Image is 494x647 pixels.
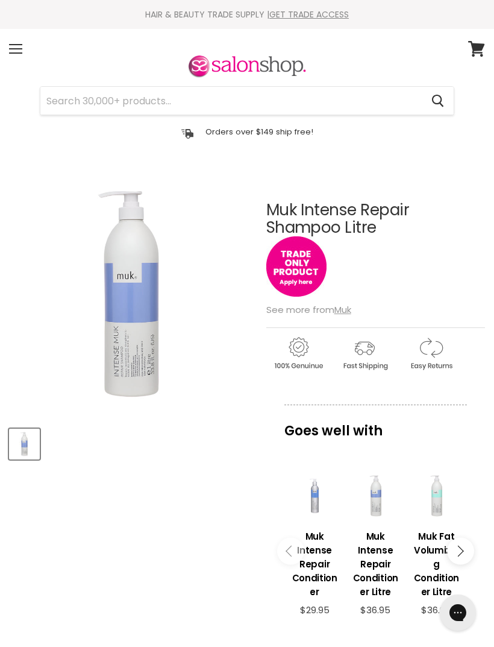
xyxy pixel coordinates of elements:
a: View product:Muk Fat Volumizing Conditioner Litre [412,520,461,605]
button: Muk Intense Repair Shampoo Litre [9,429,40,459]
p: Orders over $149 ship free! [205,127,313,137]
img: shipping.gif [333,335,396,372]
img: Muk Intense Repair Shampoo Litre [10,431,39,457]
a: View product:Muk Intense Repair Conditioner Litre [351,520,400,605]
input: Search [40,87,422,115]
div: Product thumbnails [7,425,256,459]
a: Muk [334,303,351,316]
h3: Muk Intense Repair Conditioner [290,529,339,599]
a: View product:Muk Intense Repair Conditioner [290,520,339,605]
img: returns.gif [399,335,463,372]
span: See more from [266,303,351,316]
h1: Muk Intense Repair Shampoo Litre [266,201,485,236]
form: Product [40,86,454,115]
p: Goes well with [284,405,467,444]
a: GET TRADE ACCESS [269,8,349,21]
img: genuine.gif [266,335,330,372]
img: tradeonly_small.jpg [266,236,327,297]
h3: Muk Intense Repair Conditioner Litre [351,529,400,599]
span: $29.95 [300,604,330,616]
h3: Muk Fat Volumizing Conditioner Litre [412,529,461,599]
span: $36.95 [360,604,390,616]
button: Search [422,87,454,115]
div: Muk Intense Repair Shampoo Litre image. Click or Scroll to Zoom. [9,171,254,417]
iframe: Gorgias live chat messenger [434,590,482,635]
span: $36.95 [421,604,451,616]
